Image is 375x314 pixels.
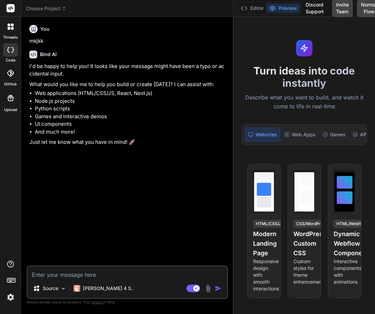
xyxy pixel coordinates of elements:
li: Games and interactive demos [35,113,227,121]
div: HTML/Webflow [334,220,370,228]
label: code [6,57,15,63]
img: attachment [204,285,212,292]
h4: Dynamic Webflow Component [334,229,356,258]
div: APIs [350,127,373,142]
p: Custom styles for theme enhancement [293,258,315,285]
p: [PERSON_NAME] 4 S.. [83,285,134,292]
li: And much more! [35,128,227,136]
img: settings [5,291,16,303]
div: Web Apps [281,127,318,142]
h6: You [40,26,50,32]
p: Describe what you want to build, and watch it come to life in real-time [238,93,371,111]
li: Python scripts [35,105,227,113]
li: UI components [35,120,227,128]
label: GitHub [4,81,17,87]
button: Editor [238,3,266,13]
p: I'd be happy to help you! It looks like your message might have been a typo or accidental input. [29,63,227,78]
h4: WordPress Custom CSS [293,229,315,258]
h4: Modern Landing Page [253,229,275,258]
p: Always double-check its answers. Your in Bind [27,299,228,305]
li: Web applications (HTML/CSS/JS, React, Next.js) [35,90,227,97]
p: What would you like me to help you build or create [DATE]? I can assist with: [29,81,227,88]
button: Preview [266,3,300,13]
p: Interactive components with animations [334,258,356,285]
div: CSS/WordPress [293,220,330,228]
p: Responsive design with smooth interactions [253,258,275,292]
div: HTML/CSS/JS [253,220,287,228]
p: Just let me know what you have in mind! 🚀 [29,138,227,146]
label: threads [3,35,18,40]
p: mkjkk [29,37,227,45]
img: Claude 4 Sonnet [73,285,80,292]
img: icon [215,285,222,292]
div: Websites [245,127,280,142]
div: Games [320,127,348,142]
img: Pick Models [60,286,66,291]
li: Node.js projects [35,97,227,105]
p: Source [43,285,58,292]
span: privacy [92,300,104,304]
h1: Turn ideas into code instantly [238,65,371,89]
label: Upload [4,107,17,113]
span: Choose Project [26,5,67,12]
h6: Bind AI [40,51,57,58]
